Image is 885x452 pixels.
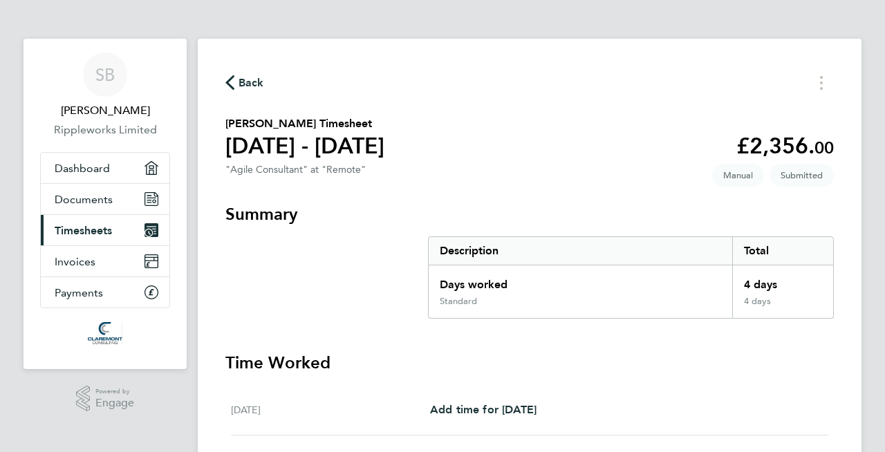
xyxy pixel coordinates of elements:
[40,102,170,119] span: Simon Burdett
[95,386,134,397] span: Powered by
[225,74,264,91] button: Back
[712,164,764,187] span: This timesheet was manually created.
[41,277,169,308] a: Payments
[732,237,833,265] div: Total
[429,265,732,296] div: Days worked
[225,132,384,160] h1: [DATE] - [DATE]
[40,322,170,344] a: Go to home page
[40,122,170,138] a: Rippleworks Limited
[41,153,169,183] a: Dashboard
[428,236,834,319] div: Summary
[225,203,834,225] h3: Summary
[41,184,169,214] a: Documents
[55,286,103,299] span: Payments
[430,403,537,416] span: Add time for [DATE]
[231,402,430,418] div: [DATE]
[809,72,834,93] button: Timesheets Menu
[732,296,833,318] div: 4 days
[732,265,833,296] div: 4 days
[24,39,187,369] nav: Main navigation
[76,386,135,412] a: Powered byEngage
[770,164,834,187] span: This timesheet is Submitted.
[55,193,113,206] span: Documents
[225,164,366,176] div: "Agile Consultant" at "Remote"
[440,296,477,307] div: Standard
[736,133,834,159] app-decimal: £2,356.
[225,352,834,374] h3: Time Worked
[429,237,732,265] div: Description
[41,215,169,245] a: Timesheets
[40,53,170,119] a: SB[PERSON_NAME]
[55,255,95,268] span: Invoices
[55,224,112,237] span: Timesheets
[430,402,537,418] a: Add time for [DATE]
[95,66,115,84] span: SB
[41,246,169,276] a: Invoices
[225,115,384,132] h2: [PERSON_NAME] Timesheet
[55,162,110,175] span: Dashboard
[95,397,134,409] span: Engage
[814,138,834,158] span: 00
[88,322,122,344] img: claremontconsulting1-logo-retina.png
[239,75,264,91] span: Back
